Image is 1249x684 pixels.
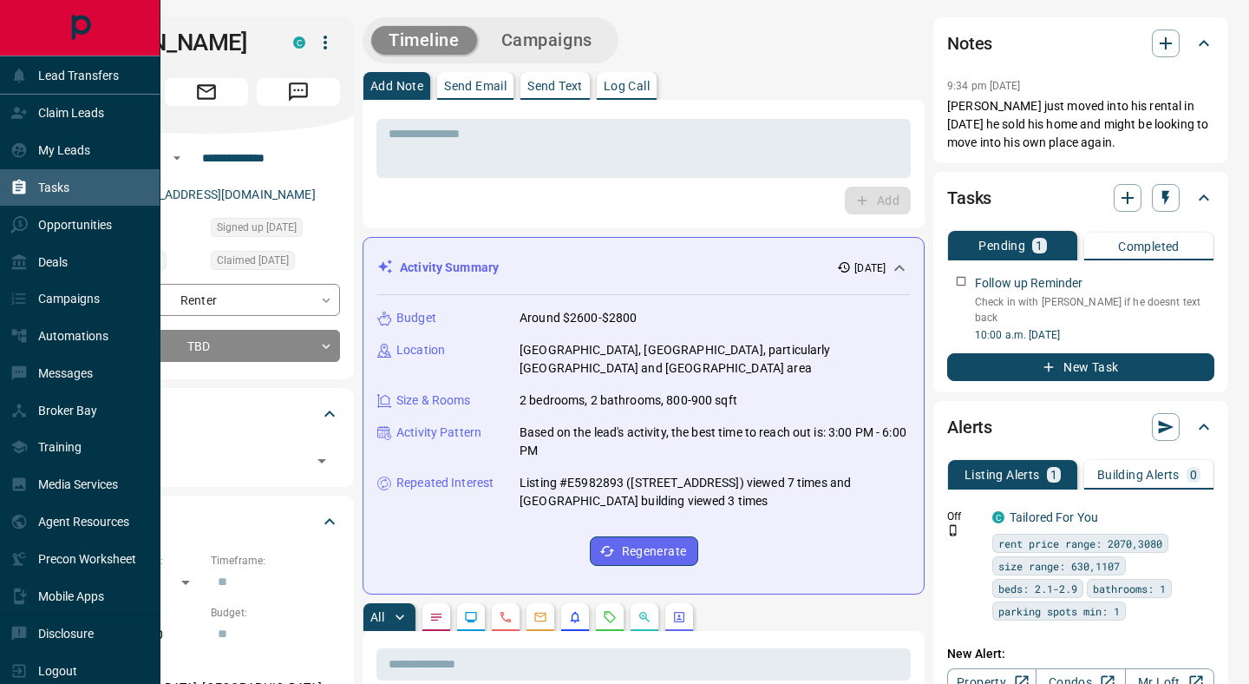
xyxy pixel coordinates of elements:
p: Follow up Reminder [975,274,1082,293]
span: Email [165,78,248,106]
div: Criteria [73,501,340,543]
h1: [PERSON_NAME] [73,29,267,56]
p: Budget: [211,605,340,621]
svg: Opportunities [638,610,651,624]
div: Tags [73,393,340,435]
svg: Agent Actions [672,610,686,624]
div: Alerts [947,406,1214,448]
p: Repeated Interest [396,474,494,492]
svg: Lead Browsing Activity [464,610,478,624]
p: Building Alerts [1097,469,1180,481]
button: Open [167,148,187,168]
p: 0 [1190,469,1197,481]
h2: Tasks [947,184,991,212]
a: [EMAIL_ADDRESS][DOMAIN_NAME] [120,187,316,201]
p: Off [947,509,982,524]
span: beds: 2.1-2.9 [998,580,1077,597]
button: Regenerate [590,536,698,566]
p: Timeframe: [211,553,340,569]
svg: Requests [603,610,617,624]
p: Completed [1118,240,1180,253]
p: Listing #E5982893 ([STREET_ADDRESS]) viewed 7 times and [GEOGRAPHIC_DATA] building viewed 3 times [520,474,910,510]
p: Areas Searched: [73,658,340,674]
span: rent price range: 2070,3080 [998,535,1162,552]
div: condos.ca [293,36,305,49]
button: Open [310,449,334,473]
p: Location [396,341,445,359]
span: parking spots min: 1 [998,602,1120,620]
button: Campaigns [484,26,610,55]
button: New Task [947,353,1214,381]
p: Activity Summary [400,259,499,277]
p: Based on the lead's activity, the best time to reach out is: 3:00 PM - 6:00 PM [520,424,910,460]
p: Log Call [604,80,650,92]
h2: Notes [947,30,992,57]
p: [GEOGRAPHIC_DATA], [GEOGRAPHIC_DATA], particularly [GEOGRAPHIC_DATA] and [GEOGRAPHIC_DATA] area [520,341,910,378]
h2: Alerts [947,413,992,441]
a: Tailored For You [1010,510,1098,524]
svg: Push Notification Only [947,524,959,536]
p: 10:00 a.m. [DATE] [975,327,1214,343]
svg: Emails [533,610,547,624]
p: Budget [396,309,436,327]
svg: Calls [499,610,513,624]
span: Claimed [DATE] [217,252,289,269]
p: Check in with [PERSON_NAME] if he doesnt text back [975,294,1214,326]
p: 1 [1050,469,1057,481]
div: TBD [73,330,340,362]
div: Tasks [947,177,1214,219]
p: New Alert: [947,645,1214,663]
p: Around $2600-$2800 [520,309,637,327]
div: Activity Summary[DATE] [377,252,910,284]
div: Renter [73,284,340,316]
svg: Listing Alerts [568,610,582,624]
p: [PERSON_NAME] just moved into his rental in [DATE] he sold his home and might be looking to move ... [947,97,1214,152]
p: Size & Rooms [396,391,471,410]
p: Send Text [527,80,583,92]
p: 1 [1036,240,1043,252]
p: Listing Alerts [965,469,1040,481]
p: Send Email [444,80,507,92]
svg: Notes [429,610,443,624]
p: All [370,611,384,623]
span: size range: 630,1107 [998,557,1120,575]
p: Activity Pattern [396,424,481,442]
button: Timeline [371,26,477,55]
span: bathrooms: 1 [1093,580,1166,597]
span: Signed up [DATE] [217,219,297,236]
div: Mon Aug 11 2025 [211,218,340,242]
div: condos.ca [992,511,1004,523]
p: 2 bedrooms, 2 bathrooms, 800-900 sqft [520,391,737,410]
p: Add Note [370,80,423,92]
span: Message [257,78,340,106]
p: Pending [978,240,1025,252]
p: [DATE] [854,260,886,276]
p: 9:34 pm [DATE] [947,80,1021,92]
div: Sun Sep 07 2025 [211,251,340,275]
div: Notes [947,23,1214,64]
